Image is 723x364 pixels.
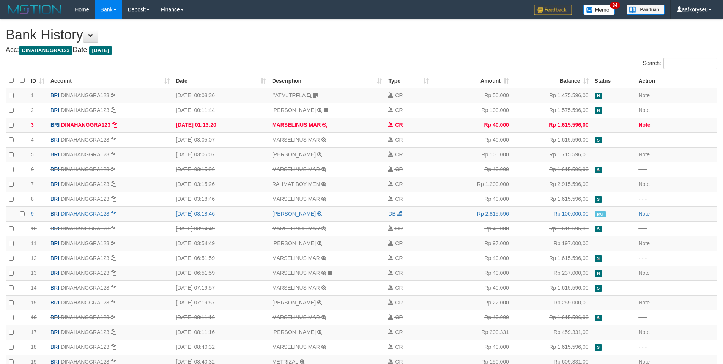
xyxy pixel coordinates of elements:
[50,107,59,113] span: BRI
[512,236,592,251] td: Rp 197.000,00
[395,329,403,335] span: CR
[111,137,116,143] a: Copy DINAHANGGRA123 to clipboard
[272,299,316,306] a: [PERSON_NAME]
[432,251,512,266] td: Rp 40.000
[50,225,59,232] span: BRI
[395,122,403,128] span: CR
[50,196,59,202] span: BRI
[111,299,116,306] a: Copy DINAHANGGRA123 to clipboard
[638,240,650,246] a: Note
[388,211,395,217] span: DB
[31,225,37,232] span: 10
[173,340,269,355] td: [DATE] 08:40:32
[173,118,269,132] td: [DATE] 01:13:20
[432,177,512,192] td: Rp 1.200.000
[635,192,717,206] td: - - -
[31,299,37,306] span: 15
[638,270,650,276] a: Note
[61,299,109,306] a: DINAHANGGRA123
[61,344,109,350] a: DINAHANGGRA123
[50,299,59,306] span: BRI
[173,310,269,325] td: [DATE] 08:11:16
[512,73,592,88] th: Balance: activate to sort column ascending
[512,192,592,206] td: Rp 1.615.596,00
[61,270,109,276] a: DINAHANGGRA123
[595,270,602,277] span: Has Note
[432,88,512,103] td: Rp 50.000
[61,92,109,98] a: DINAHANGGRA123
[512,251,592,266] td: Rp 1.615.596,00
[512,340,592,355] td: Rp 1.615.596,00
[89,46,112,55] span: [DATE]
[512,221,592,236] td: Rp 1.615.596,00
[50,255,59,261] span: BRI
[595,255,602,262] span: Duplicate/Skipped
[272,270,320,276] a: MARSELINUS MAR
[61,255,109,261] a: DINAHANGGRA123
[592,73,636,88] th: Status
[272,285,320,291] a: MARSELINUS MAR
[272,211,316,217] a: [PERSON_NAME]
[28,73,47,88] th: ID: activate to sort column ascending
[50,240,59,246] span: BRI
[432,103,512,118] td: Rp 100.000
[395,314,403,320] span: CR
[432,280,512,295] td: Rp 40.000
[111,211,116,217] a: Copy DINAHANGGRA123 to clipboard
[395,137,403,143] span: CR
[173,251,269,266] td: [DATE] 06:51:59
[638,181,650,187] a: Note
[432,221,512,236] td: Rp 40.000
[512,325,592,340] td: Rp 459.331,00
[395,166,403,172] span: CR
[638,122,650,128] a: Note
[31,151,34,158] span: 5
[595,315,602,321] span: Duplicate/Skipped
[173,88,269,103] td: [DATE] 00:08:36
[272,181,320,187] a: RAHMAT BOY MEN
[111,255,116,261] a: Copy DINAHANGGRA123 to clipboard
[635,221,717,236] td: - - -
[111,151,116,158] a: Copy DINAHANGGRA123 to clipboard
[111,314,116,320] a: Copy DINAHANGGRA123 to clipboard
[395,285,403,291] span: CR
[512,103,592,118] td: Rp 1.575.596,00
[432,192,512,206] td: Rp 40.000
[272,122,321,128] a: MARSELINUS MAR
[173,103,269,118] td: [DATE] 00:11:44
[31,196,34,202] span: 8
[272,92,306,98] a: #ATM#TRFLA
[111,225,116,232] a: Copy DINAHANGGRA123 to clipboard
[595,107,602,114] span: Has Note
[31,255,37,261] span: 12
[61,107,109,113] a: DINAHANGGRA123
[272,137,320,143] a: MARSELINUS MAR
[272,255,320,261] a: MARSELINUS MAR
[61,240,109,246] a: DINAHANGGRA123
[6,4,63,15] img: MOTION_logo.png
[638,211,650,217] a: Note
[50,314,59,320] span: BRI
[432,325,512,340] td: Rp 200.331
[50,270,59,276] span: BRI
[272,166,320,172] a: MARSELINUS MAR
[31,92,34,98] span: 1
[595,344,602,351] span: Duplicate/Skipped
[173,206,269,221] td: [DATE] 03:18:46
[512,88,592,103] td: Rp 1.475.596,00
[61,285,109,291] a: DINAHANGGRA123
[272,225,320,232] a: MARSELINUS MAR
[173,236,269,251] td: [DATE] 03:54:49
[50,151,59,158] span: BRI
[395,225,403,232] span: CR
[61,225,109,232] a: DINAHANGGRA123
[395,151,403,158] span: CR
[635,340,717,355] td: - - -
[432,206,512,221] td: Rp 2.815.596
[595,167,602,173] span: Duplicate/Skipped
[111,240,116,246] a: Copy DINAHANGGRA123 to clipboard
[173,280,269,295] td: [DATE] 07:19:57
[111,107,116,113] a: Copy DINAHANGGRA123 to clipboard
[111,329,116,335] a: Copy DINAHANGGRA123 to clipboard
[111,166,116,172] a: Copy DINAHANGGRA123 to clipboard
